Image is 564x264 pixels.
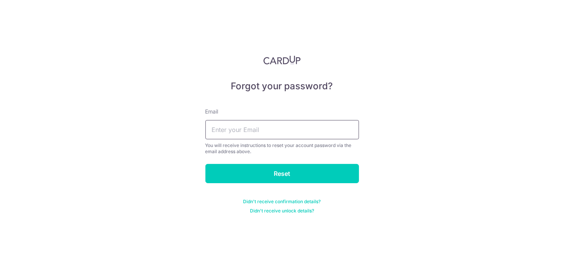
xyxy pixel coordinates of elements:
input: Enter your Email [205,120,359,139]
input: Reset [205,164,359,183]
div: You will receive instructions to reset your account password via the email address above. [205,142,359,155]
img: CardUp Logo [263,55,301,65]
label: Email [205,108,218,115]
a: Didn't receive confirmation details? [243,199,321,205]
a: Didn't receive unlock details? [250,208,314,214]
keeper-lock: Open Keeper Popup [344,125,353,134]
h5: Forgot your password? [205,80,359,92]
